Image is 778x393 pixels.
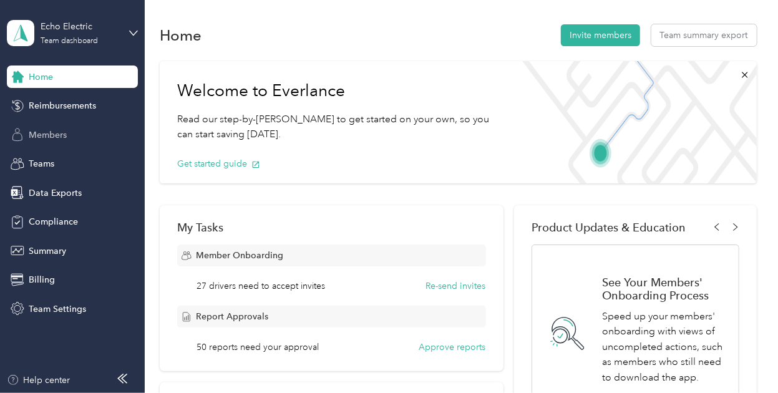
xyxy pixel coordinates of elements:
[29,273,55,286] span: Billing
[29,187,82,200] span: Data Exports
[602,309,725,386] p: Speed up your members' onboarding with views of uncompleted actions, such as members who still ne...
[29,245,66,258] span: Summary
[513,61,757,183] img: Welcome to everlance
[197,341,319,354] span: 50 reports need your approval
[426,279,486,293] button: Re-send invites
[561,24,640,46] button: Invite members
[177,221,486,234] div: My Tasks
[7,374,71,387] button: Help center
[708,323,778,393] iframe: Everlance-gr Chat Button Frame
[177,81,495,101] h1: Welcome to Everlance
[29,303,86,316] span: Team Settings
[29,129,67,142] span: Members
[196,310,268,323] span: Report Approvals
[532,221,686,234] span: Product Updates & Education
[419,341,486,354] button: Approve reports
[177,157,260,170] button: Get started guide
[177,112,495,142] p: Read our step-by-[PERSON_NAME] to get started on your own, so you can start saving [DATE].
[29,99,96,112] span: Reimbursements
[602,276,725,302] h1: See Your Members' Onboarding Process
[29,215,78,228] span: Compliance
[41,37,98,45] div: Team dashboard
[651,24,757,46] button: Team summary export
[29,70,53,84] span: Home
[29,157,54,170] span: Teams
[197,279,326,293] span: 27 drivers need to accept invites
[160,29,202,42] h1: Home
[41,20,119,33] div: Echo Electric
[196,249,283,262] span: Member Onboarding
